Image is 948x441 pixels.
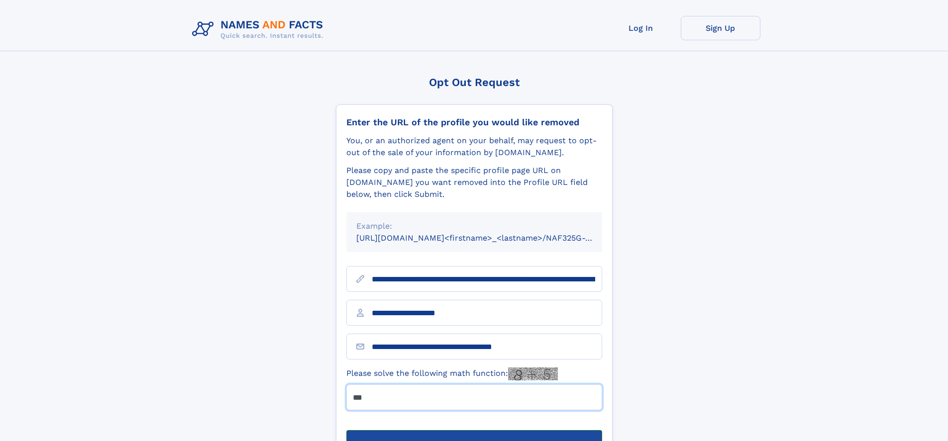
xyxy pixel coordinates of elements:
[601,16,681,40] a: Log In
[336,76,613,88] div: Opt Out Request
[346,117,602,128] div: Enter the URL of the profile you would like removed
[346,367,558,380] label: Please solve the following math function:
[346,165,602,200] div: Please copy and paste the specific profile page URL on [DOMAIN_NAME] you want removed into the Pr...
[188,16,331,43] img: Logo Names and Facts
[681,16,760,40] a: Sign Up
[356,220,592,232] div: Example:
[356,233,621,243] small: [URL][DOMAIN_NAME]<firstname>_<lastname>/NAF325G-xxxxxxxx
[346,135,602,159] div: You, or an authorized agent on your behalf, may request to opt-out of the sale of your informatio...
